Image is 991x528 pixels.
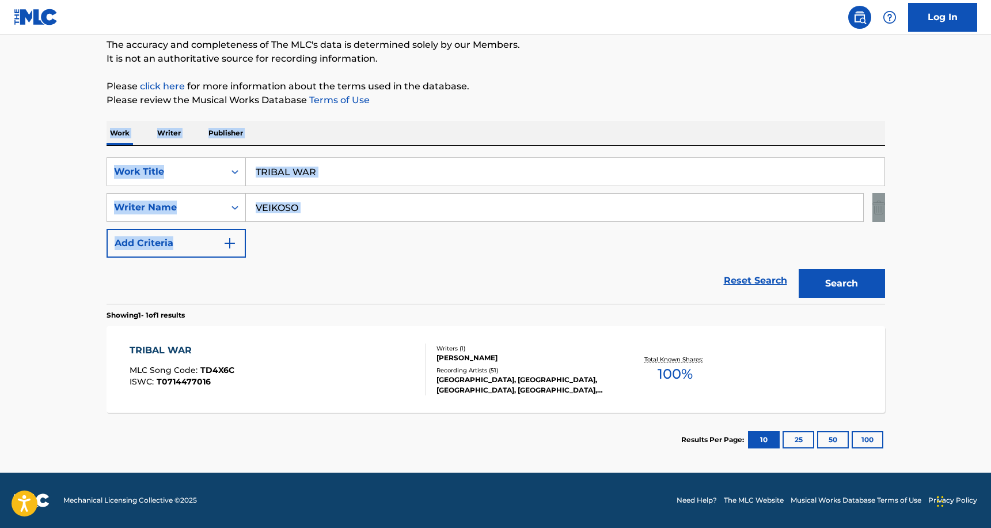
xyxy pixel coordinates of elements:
[852,431,883,448] button: 100
[14,9,58,25] img: MLC Logo
[130,344,234,357] div: TRIBAL WAR
[848,6,871,29] a: Public Search
[937,484,944,519] div: Drag
[658,364,693,384] span: 100 %
[878,6,901,29] div: Help
[107,52,885,66] p: It is not an authoritative source for recording information.
[114,201,218,214] div: Writer Name
[799,269,885,298] button: Search
[107,38,885,52] p: The accuracy and completeness of The MLC's data is determined solely by our Members.
[200,365,234,375] span: TD4X6C
[928,495,977,506] a: Privacy Policy
[107,121,133,145] p: Work
[107,157,885,304] form: Search Form
[114,165,218,179] div: Work Title
[908,3,977,32] a: Log In
[783,431,814,448] button: 25
[107,229,246,258] button: Add Criteria
[724,495,784,506] a: The MLC Website
[748,431,780,448] button: 10
[107,310,185,320] p: Showing 1 - 1 of 1 results
[681,435,747,445] p: Results Per Page:
[933,473,991,528] iframe: Chat Widget
[872,193,885,222] img: Delete Criterion
[130,365,200,375] span: MLC Song Code :
[107,326,885,413] a: TRIBAL WARMLC Song Code:TD4X6CISWC:T0714477016Writers (1)[PERSON_NAME]Recording Artists (51)[GEOG...
[436,366,610,375] div: Recording Artists ( 51 )
[883,10,897,24] img: help
[154,121,184,145] p: Writer
[436,344,610,353] div: Writers ( 1 )
[205,121,246,145] p: Publisher
[107,93,885,107] p: Please review the Musical Works Database
[436,353,610,363] div: [PERSON_NAME]
[140,81,185,92] a: click here
[791,495,921,506] a: Musical Works Database Terms of Use
[223,236,237,250] img: 9d2ae6d4665cec9f34b9.svg
[307,95,370,105] a: Terms of Use
[107,80,885,93] p: Please for more information about the terms used in the database.
[677,495,717,506] a: Need Help?
[130,376,157,387] span: ISWC :
[718,268,793,293] a: Reset Search
[436,375,610,395] div: [GEOGRAPHIC_DATA], [GEOGRAPHIC_DATA], [GEOGRAPHIC_DATA], [GEOGRAPHIC_DATA], [GEOGRAPHIC_DATA]
[853,10,867,24] img: search
[644,355,706,364] p: Total Known Shares:
[157,376,211,387] span: T0714477016
[14,493,50,507] img: logo
[63,495,197,506] span: Mechanical Licensing Collective © 2025
[817,431,849,448] button: 50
